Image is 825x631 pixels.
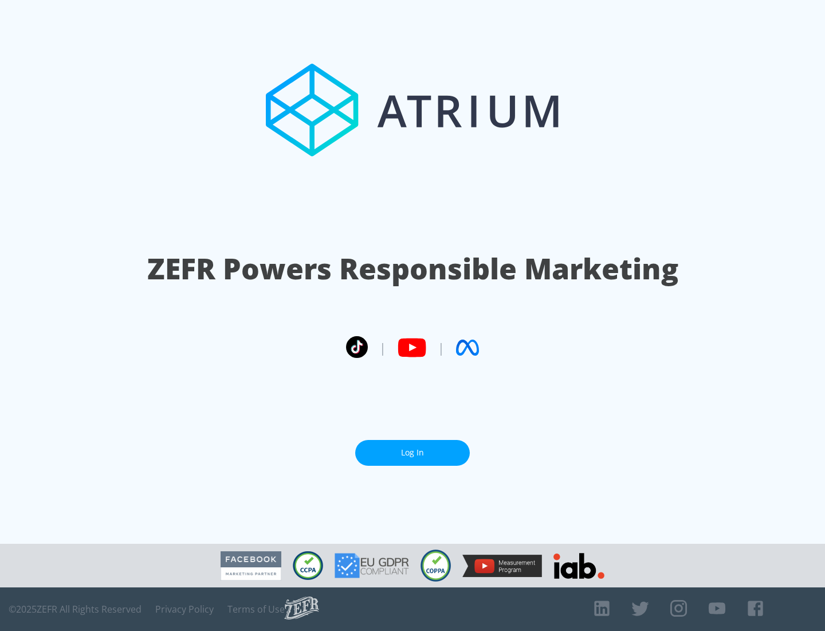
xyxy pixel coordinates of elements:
img: COPPA Compliant [421,550,451,582]
span: © 2025 ZEFR All Rights Reserved [9,603,142,615]
img: GDPR Compliant [335,553,409,578]
img: Facebook Marketing Partner [221,551,281,581]
a: Privacy Policy [155,603,214,615]
img: YouTube Measurement Program [462,555,542,577]
img: CCPA Compliant [293,551,323,580]
span: | [379,339,386,356]
a: Terms of Use [227,603,285,615]
img: IAB [553,553,604,579]
span: | [438,339,445,356]
a: Log In [355,440,470,466]
h1: ZEFR Powers Responsible Marketing [147,249,678,289]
